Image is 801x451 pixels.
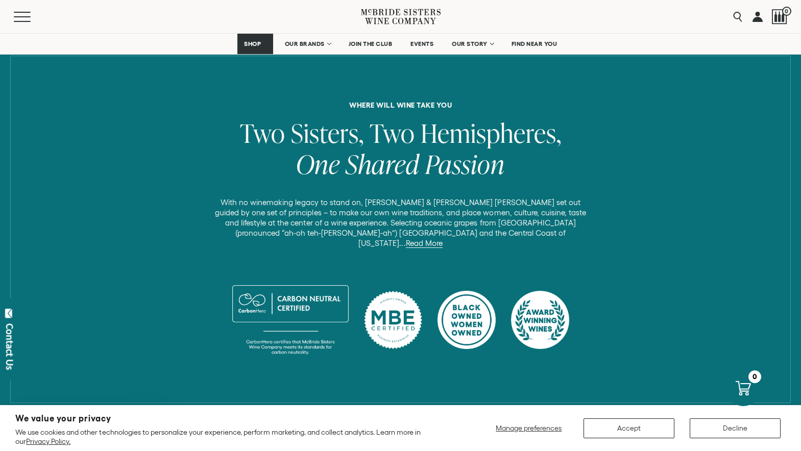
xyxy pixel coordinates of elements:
[421,115,562,151] span: Hemispheres,
[285,40,325,47] span: OUR BRANDS
[349,40,393,47] span: JOIN THE CLUB
[690,418,781,438] button: Decline
[237,34,273,54] a: SHOP
[496,424,562,432] span: Manage preferences
[452,40,488,47] span: OUR STORY
[425,146,505,182] span: Passion
[505,34,564,54] a: FIND NEAR YOU
[346,146,420,182] span: Shared
[782,7,791,16] span: 0
[410,40,433,47] span: EVENTS
[748,370,761,383] div: 0
[8,102,793,109] h6: where will wine take you
[244,40,261,47] span: SHOP
[240,115,285,151] span: Two
[296,146,340,182] span: One
[209,197,593,248] p: With no winemaking legacy to stand on, [PERSON_NAME] & [PERSON_NAME] [PERSON_NAME] set out guided...
[26,437,70,445] a: Privacy Policy.
[404,34,440,54] a: EVENTS
[15,428,451,446] p: We use cookies and other technologies to personalize your experience, perform marketing, and coll...
[584,418,674,438] button: Accept
[15,414,451,423] h2: We value your privacy
[342,34,399,54] a: JOIN THE CLUB
[14,12,51,22] button: Mobile Menu Trigger
[291,115,364,151] span: Sisters,
[406,239,443,248] a: Read More
[512,40,557,47] span: FIND NEAR YOU
[5,323,15,370] div: Contact Us
[370,115,415,151] span: Two
[490,418,568,438] button: Manage preferences
[445,34,500,54] a: OUR STORY
[278,34,337,54] a: OUR BRANDS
